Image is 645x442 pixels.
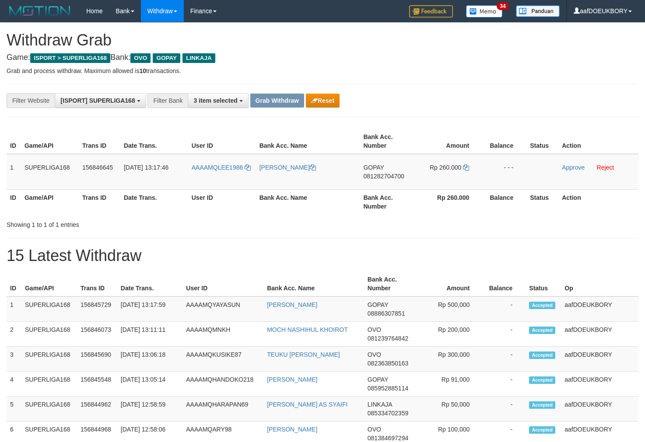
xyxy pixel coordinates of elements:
[482,154,526,190] td: - - -
[360,189,416,214] th: Bank Acc. Number
[182,296,263,322] td: AAAAMQYAYASUN
[416,129,482,154] th: Amount
[368,401,392,408] span: LINKAJA
[267,401,347,408] a: [PERSON_NAME] AS SYAIFI
[77,347,117,372] td: 156845690
[306,94,340,108] button: Reset
[526,189,558,214] th: Status
[364,271,419,296] th: Bank Acc. Number
[529,426,555,434] span: Accepted
[368,301,388,308] span: GOPAY
[516,5,560,17] img: panduan.png
[21,347,77,372] td: SUPERLIGA168
[419,296,483,322] td: Rp 500,000
[21,271,77,296] th: Game/API
[117,372,182,397] td: [DATE] 13:05:14
[124,164,168,171] span: [DATE] 13:17:46
[466,5,503,17] img: Button%20Memo.svg
[529,302,555,309] span: Accepted
[419,372,483,397] td: Rp 91,000
[368,410,408,417] span: Copy 085334702359 to clipboard
[259,164,316,171] a: [PERSON_NAME]
[483,347,526,372] td: -
[529,376,555,384] span: Accepted
[21,372,77,397] td: SUPERLIGA168
[256,129,360,154] th: Bank Acc. Name
[368,435,408,442] span: Copy 081384697294 to clipboard
[7,322,21,347] td: 2
[529,401,555,409] span: Accepted
[368,351,381,358] span: OVO
[188,129,256,154] th: User ID
[267,326,348,333] a: MOCH NASHIHUL KHOIROT
[79,189,120,214] th: Trans ID
[419,347,483,372] td: Rp 300,000
[558,129,638,154] th: Action
[7,271,21,296] th: ID
[117,322,182,347] td: [DATE] 13:11:11
[7,189,21,214] th: ID
[7,247,638,265] h1: 15 Latest Withdraw
[7,397,21,421] td: 5
[130,53,151,63] span: OVO
[192,164,243,171] span: AAAAMQLEE1986
[263,271,364,296] th: Bank Acc. Name
[7,31,638,49] h1: Withdraw Grab
[182,397,263,421] td: AAAAMQHARAPAN69
[77,271,117,296] th: Trans ID
[55,93,146,108] button: [ISPORT] SUPERLIGA168
[561,296,638,322] td: aafDOEUKBORY
[30,53,110,63] span: ISPORT > SUPERLIGA168
[7,93,55,108] div: Filter Website
[7,296,21,322] td: 1
[147,93,188,108] div: Filter Bank
[79,129,120,154] th: Trans ID
[188,93,248,108] button: 3 item selected
[77,397,117,421] td: 156844962
[483,296,526,322] td: -
[482,129,526,154] th: Balance
[529,327,555,334] span: Accepted
[7,217,262,229] div: Showing 1 to 1 of 1 entries
[561,347,638,372] td: aafDOEUKBORY
[192,164,251,171] a: AAAAMQLEE1986
[77,322,117,347] td: 156846073
[7,4,73,17] img: MOTION_logo.png
[182,347,263,372] td: AAAAMQKUSIKE87
[77,296,117,322] td: 156845729
[60,97,135,104] span: [ISPORT] SUPERLIGA168
[562,164,585,171] a: Approve
[368,326,381,333] span: OVO
[430,164,461,171] span: Rp 260.000
[117,347,182,372] td: [DATE] 13:06:18
[7,129,21,154] th: ID
[483,322,526,347] td: -
[7,372,21,397] td: 4
[483,372,526,397] td: -
[7,347,21,372] td: 3
[7,53,638,62] h4: Game: Bank:
[7,154,21,190] td: 1
[21,154,79,190] td: SUPERLIGA168
[117,271,182,296] th: Date Trans.
[256,189,360,214] th: Bank Acc. Name
[182,53,215,63] span: LINKAJA
[188,189,256,214] th: User ID
[182,271,263,296] th: User ID
[368,426,381,433] span: OVO
[182,372,263,397] td: AAAAMQHANDOKO218
[267,426,317,433] a: [PERSON_NAME]
[21,129,79,154] th: Game/API
[419,322,483,347] td: Rp 200,000
[267,376,317,383] a: [PERSON_NAME]
[363,173,404,180] span: Copy 081282704700 to clipboard
[117,296,182,322] td: [DATE] 13:17:59
[561,372,638,397] td: aafDOEUKBORY
[368,360,408,367] span: Copy 082363850163 to clipboard
[483,271,526,296] th: Balance
[77,372,117,397] td: 156845548
[250,94,304,108] button: Grab Withdraw
[153,53,180,63] span: GOPAY
[267,301,317,308] a: [PERSON_NAME]
[368,310,405,317] span: Copy 08886307851 to clipboard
